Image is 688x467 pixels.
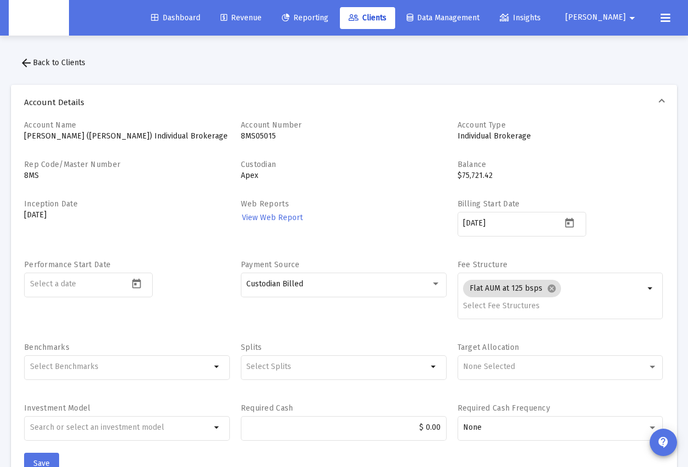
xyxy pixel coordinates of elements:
[398,7,488,29] a: Data Management
[458,170,663,181] p: $75,721.42
[246,279,303,289] span: Custodian Billed
[463,423,482,432] span: None
[242,213,303,222] span: View Web Report
[24,210,230,221] p: [DATE]
[24,403,90,413] label: Investment Model
[273,7,337,29] a: Reporting
[211,360,224,373] mat-icon: arrow_drop_down
[241,210,304,226] a: View Web Report
[30,423,211,432] input: undefined
[24,97,660,108] span: Account Details
[241,199,289,209] label: Web Reports
[562,215,577,230] button: Open calendar
[458,131,663,142] p: Individual Brokerage
[241,260,300,269] label: Payment Source
[458,403,550,413] label: Required Cash Frequency
[241,160,276,169] label: Custodian
[151,13,200,22] span: Dashboard
[24,120,76,130] label: Account Name
[241,170,447,181] p: Apex
[463,362,515,371] span: None Selected
[657,436,670,449] mat-icon: contact_support
[565,13,626,22] span: [PERSON_NAME]
[349,13,386,22] span: Clients
[30,362,211,371] input: Select Benchmarks
[458,199,520,209] label: Billing Start Date
[24,160,120,169] label: Rep Code/Master Number
[282,13,328,22] span: Reporting
[24,343,70,352] label: Benchmarks
[11,52,94,74] button: Back to Clients
[241,343,262,352] label: Splits
[491,7,550,29] a: Insights
[246,360,427,373] mat-chip-list: Selection
[463,280,561,297] mat-chip: Flat AUM at 125 bsps
[24,260,111,269] label: Performance Start Date
[241,403,293,413] label: Required Cash
[427,360,441,373] mat-icon: arrow_drop_down
[500,13,541,22] span: Insights
[458,343,519,352] label: Target Allocation
[20,58,85,67] span: Back to Clients
[246,423,441,432] input: $2000.00
[626,7,639,29] mat-icon: arrow_drop_down
[246,362,427,371] input: Select Splits
[407,13,479,22] span: Data Management
[142,7,209,29] a: Dashboard
[463,219,562,228] input: Select a date
[129,275,144,291] button: Open calendar
[463,302,644,310] input: Select Fee Structures
[458,120,506,130] label: Account Type
[463,278,644,313] mat-chip-list: Selection
[547,284,557,293] mat-icon: cancel
[17,7,61,29] img: Dashboard
[30,360,211,373] mat-chip-list: Selection
[241,120,302,130] label: Account Number
[241,131,447,142] p: 8MS05015
[340,7,395,29] a: Clients
[24,170,230,181] p: 8MS
[458,260,508,269] label: Fee Structure
[24,199,78,209] label: Inception Date
[24,131,230,142] p: [PERSON_NAME] ([PERSON_NAME]) Individual Brokerage
[552,7,652,28] button: [PERSON_NAME]
[458,160,487,169] label: Balance
[221,13,262,22] span: Revenue
[211,421,224,434] mat-icon: arrow_drop_down
[644,282,657,295] mat-icon: arrow_drop_down
[30,280,129,289] input: Select a date
[20,56,33,70] mat-icon: arrow_back
[212,7,270,29] a: Revenue
[11,85,677,120] mat-expansion-panel-header: Account Details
